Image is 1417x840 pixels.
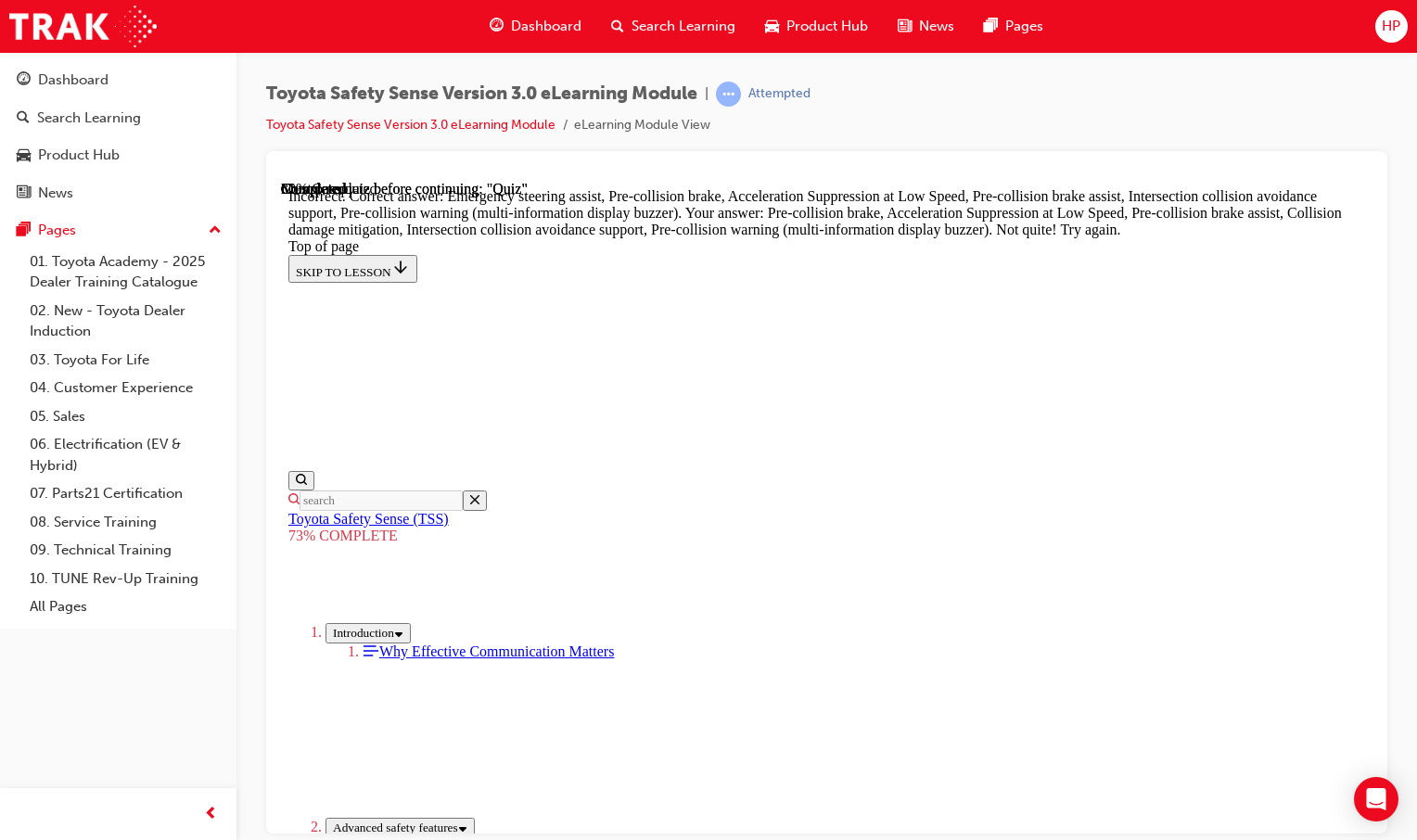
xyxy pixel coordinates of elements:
[266,117,555,133] a: Toyota Safety Sense Version 3.0 eLearning Module
[596,7,750,45] a: search-iconSearch Learning
[7,290,33,310] button: Show search bar
[7,213,229,248] button: Pages
[204,803,218,826] span: prev-icon
[898,15,912,38] span: news-icon
[1354,777,1398,821] div: Open Intercom Messenger
[7,101,229,135] a: Search Learning
[22,248,229,297] a: 01. Toyota Academy - 2025 Dealer Training Catalogue
[1375,10,1408,43] button: HP
[38,70,109,91] div: Dashboard
[22,374,229,402] a: 04. Customer Experience
[182,310,206,330] button: Close the search form
[17,72,31,89] span: guage-icon
[765,15,779,38] span: car-icon
[7,330,168,346] a: Toyota Safety Sense (TSS)
[9,6,157,47] img: Trak
[17,223,31,239] span: pages-icon
[7,63,229,97] a: Dashboard
[17,185,31,202] span: news-icon
[22,565,229,593] a: 10. TUNE Rev-Up Training
[7,7,1084,57] div: Incorrect. Correct answer: Emergency steering assist, Pre-collision brake, Acceleration Suppressi...
[611,15,624,38] span: search-icon
[22,430,229,479] a: 06. Electrification (EV & Hybrid)
[19,310,182,330] input: Search
[266,83,697,105] span: Toyota Safety Sense Version 3.0 eLearning Module
[45,442,130,463] button: Toggle section: Introduction
[22,297,229,346] a: 02. New - Toyota Dealer Induction
[748,85,811,103] div: Attempted
[22,508,229,537] a: 08. Service Training
[22,479,229,508] a: 07. Parts21 Certification
[38,220,76,241] div: Pages
[52,640,177,654] span: Advanced safety features
[17,147,31,164] span: car-icon
[22,346,229,375] a: 03. Toyota For Life
[7,176,229,210] a: News
[705,83,708,105] span: |
[45,637,194,657] button: Toggle section: Advanced safety features
[750,7,883,45] a: car-iconProduct Hub
[632,16,735,37] span: Search Learning
[22,536,229,565] a: 09. Technical Training
[7,138,229,172] a: Product Hub
[209,219,222,243] span: up-icon
[574,115,710,136] li: eLearning Module View
[1005,16,1043,37] span: Pages
[52,445,113,459] span: Introduction
[511,16,581,37] span: Dashboard
[38,183,73,204] div: News
[7,57,1084,74] div: Top of page
[7,347,253,363] div: 73% COMPLETE
[475,7,596,45] a: guage-iconDashboard
[22,402,229,431] a: 05. Sales
[37,108,141,129] div: Search Learning
[969,7,1058,45] a: pages-iconPages
[38,145,120,166] div: Product Hub
[919,16,954,37] span: News
[1382,16,1400,37] span: HP
[490,15,504,38] span: guage-icon
[17,110,30,127] span: search-icon
[15,84,129,98] span: SKIP TO LESSON
[786,16,868,37] span: Product Hub
[22,592,229,621] a: All Pages
[883,7,969,45] a: news-iconNews
[7,74,136,102] button: SKIP TO LESSON
[984,15,998,38] span: pages-icon
[7,59,229,213] button: DashboardSearch LearningProduct HubNews
[716,82,741,107] span: learningRecordVerb_ATTEMPT-icon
